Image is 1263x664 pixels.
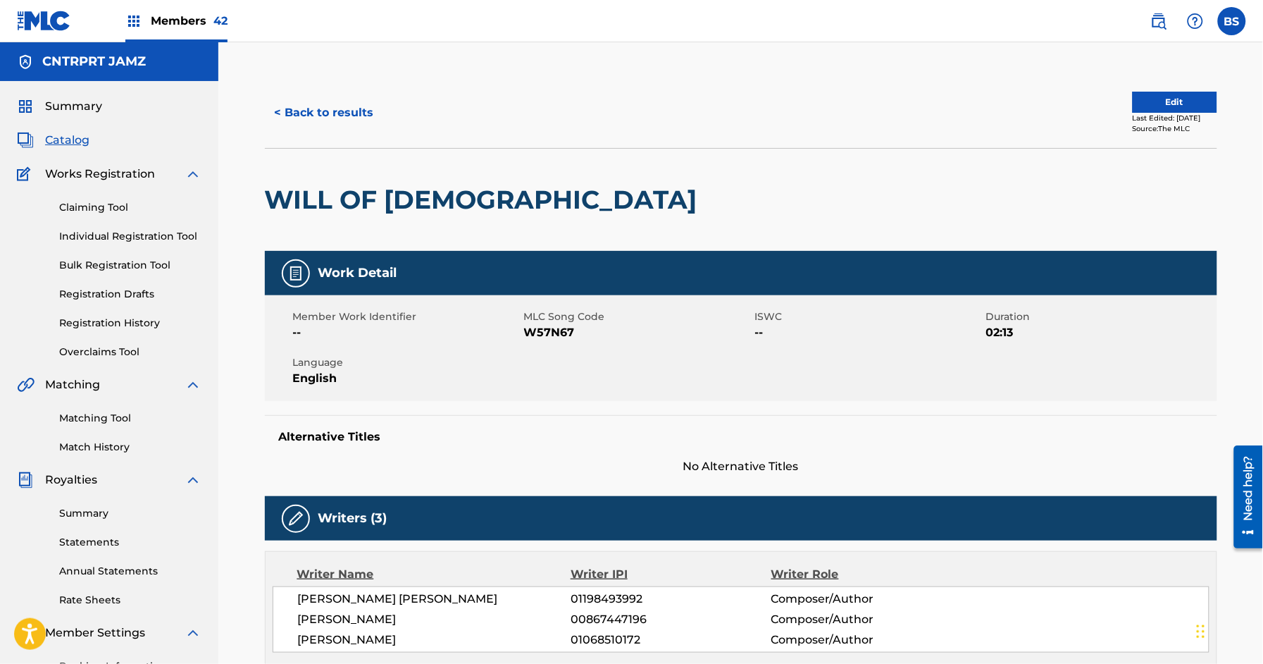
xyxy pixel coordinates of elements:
[59,564,201,579] a: Annual Statements
[318,265,397,281] h5: Work Detail
[59,200,201,215] a: Claiming Tool
[59,229,201,244] a: Individual Registration Tool
[524,324,752,341] span: W57N67
[1133,123,1217,134] div: Source: The MLC
[1197,610,1205,653] div: Drag
[59,593,201,608] a: Rate Sheets
[1145,7,1173,35] a: Public Search
[571,566,771,583] div: Writer IPI
[265,95,384,130] button: < Back to results
[571,632,771,648] span: 01068510172
[59,506,201,521] a: Summary
[1133,92,1217,113] button: Edit
[59,258,201,273] a: Bulk Registration Tool
[1133,113,1217,123] div: Last Edited: [DATE]
[59,345,201,359] a: Overclaims Tool
[771,566,954,583] div: Writer Role
[297,566,571,583] div: Writer Name
[1150,13,1167,30] img: search
[293,370,521,387] span: English
[986,309,1214,324] span: Duration
[17,98,34,115] img: Summary
[45,166,155,183] span: Works Registration
[17,54,34,70] img: Accounts
[151,13,228,29] span: Members
[265,184,704,216] h2: WILL OF [DEMOGRAPHIC_DATA]
[59,535,201,550] a: Statements
[571,591,771,608] span: 01198493992
[45,376,100,393] span: Matching
[45,472,97,488] span: Royalties
[42,54,146,70] h5: CNTRPRT JAMZ
[17,98,102,115] a: SummarySummary
[17,132,34,149] img: Catalog
[59,316,201,331] a: Registration History
[185,625,201,641] img: expand
[287,265,304,282] img: Work Detail
[571,611,771,628] span: 00867447196
[185,166,201,183] img: expand
[318,510,387,527] h5: Writers (3)
[771,591,954,608] span: Composer/Author
[755,324,983,341] span: --
[59,287,201,302] a: Registration Drafts
[45,98,102,115] span: Summary
[986,324,1214,341] span: 02:13
[298,632,571,648] span: [PERSON_NAME]
[524,309,752,324] span: MLC Song Code
[1187,13,1204,30] img: help
[17,132,89,149] a: CatalogCatalog
[45,132,89,149] span: Catalog
[298,611,571,628] span: [PERSON_NAME]
[279,430,1203,444] h5: Alternative Titles
[213,14,228,27] span: 42
[17,11,71,31] img: MLC Logo
[59,440,201,455] a: Match History
[293,309,521,324] span: Member Work Identifier
[771,611,954,628] span: Composer/Author
[1193,596,1263,664] iframe: Chat Widget
[17,166,35,183] img: Works Registration
[293,324,521,341] span: --
[45,625,145,641] span: Member Settings
[1218,7,1246,35] div: User Menu
[771,632,954,648] span: Composer/Author
[17,472,34,488] img: Royalties
[265,458,1217,475] span: No Alternative Titles
[1181,7,1209,35] div: Help
[59,411,201,426] a: Matching Tool
[755,309,983,324] span: ISWC
[287,510,304,527] img: Writers
[293,355,521,370] span: Language
[298,591,571,608] span: [PERSON_NAME] [PERSON_NAME]
[17,376,35,393] img: Matching
[185,376,201,393] img: expand
[1224,440,1263,553] iframe: Resource Center
[125,13,142,30] img: Top Rightsholders
[185,472,201,488] img: expand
